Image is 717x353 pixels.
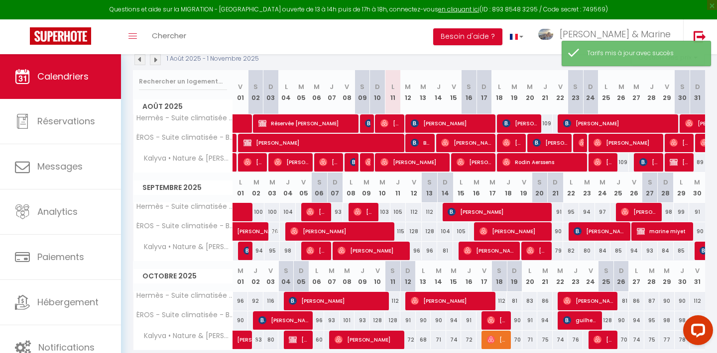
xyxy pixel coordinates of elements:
span: [PERSON_NAME] [274,153,310,172]
span: [PERSON_NAME] [526,241,547,260]
div: 84 [595,242,611,260]
abbr: J [467,266,471,275]
th: 16 [461,70,477,114]
th: 21 [537,261,553,291]
th: 11 [390,173,406,203]
th: 23 [568,70,584,114]
th: 24 [583,261,598,291]
div: 104 [280,203,296,221]
th: 02 [248,173,264,203]
abbr: D [268,82,273,91]
th: 05 [294,261,309,291]
span: Septembre 2025 [133,180,233,195]
th: 10 [370,261,385,291]
span: Rodin Aerssens [502,153,585,172]
th: 20 [532,173,548,203]
div: 115 [390,222,406,241]
abbr: J [506,177,510,187]
a: [PERSON_NAME] [233,331,248,350]
abbr: S [604,266,608,275]
img: ... [538,29,553,40]
th: 14 [437,173,453,203]
span: [PERSON_NAME] [338,241,404,260]
abbr: S [497,266,501,275]
th: 04 [278,70,294,114]
abbr: S [253,82,258,91]
span: [PERSON_NAME] [289,330,309,349]
abbr: V [412,177,416,187]
abbr: L [350,177,353,187]
th: 02 [248,70,263,114]
abbr: L [604,82,607,91]
div: 95 [563,203,579,221]
abbr: V [268,266,273,275]
span: [PERSON_NAME] [306,202,327,221]
div: 96 [406,242,422,260]
abbr: V [452,82,456,91]
th: 03 [263,70,279,114]
abbr: V [665,82,669,91]
div: Tarifs mis à jour avec succès [587,49,701,58]
th: 03 [263,261,279,291]
th: 29 [674,173,690,203]
th: 17 [477,70,492,114]
span: [PERSON_NAME] [380,114,401,133]
abbr: M [298,82,304,91]
span: [PERSON_NAME] [365,153,370,172]
span: [PERSON_NAME] & Marine [560,28,671,40]
span: [PERSON_NAME] [335,330,401,349]
th: 23 [579,173,595,203]
span: [PERSON_NAME] [502,133,523,152]
abbr: M [363,177,369,187]
th: 19 [507,70,522,114]
abbr: V [375,266,380,275]
div: 94 [248,242,264,260]
span: [PERSON_NAME] [464,241,515,260]
th: 04 [280,173,296,203]
th: 03 [264,173,280,203]
span: [PERSON_NAME] [621,202,657,221]
button: Besoin d'aide ? [433,28,502,45]
abbr: D [588,82,593,91]
div: 99 [674,203,690,221]
div: 82 [563,242,579,260]
abbr: M [405,82,411,91]
abbr: L [680,177,683,187]
th: 26 [613,70,629,114]
th: 18 [500,173,516,203]
abbr: M [557,266,563,275]
abbr: S [680,82,685,91]
th: 10 [374,173,390,203]
abbr: J [330,82,334,91]
th: 14 [431,261,446,291]
th: 25 [598,261,614,291]
span: [PERSON_NAME] [441,133,492,152]
span: [PERSON_NAME] [243,241,248,260]
th: 13 [416,70,431,114]
span: [PERSON_NAME] [502,114,538,133]
abbr: D [481,82,486,91]
abbr: S [317,177,322,187]
abbr: D [553,177,558,187]
abbr: D [443,177,448,187]
div: 79 [548,242,564,260]
th: 06 [309,70,324,114]
div: 93 [327,203,343,221]
abbr: J [396,177,400,187]
th: 11 [385,261,400,291]
th: 11 [385,70,400,114]
th: 15 [446,70,462,114]
th: 14 [431,70,446,114]
span: [PERSON_NAME] [411,291,493,310]
th: 22 [553,70,568,114]
abbr: M [694,177,700,187]
th: 07 [327,173,343,203]
th: 20 [522,261,538,291]
th: 12 [400,70,416,114]
span: [PERSON_NAME] [563,114,676,133]
span: [PERSON_NAME] [594,133,660,152]
th: 21 [537,70,553,114]
th: 28 [658,173,674,203]
abbr: L [391,82,394,91]
a: [PERSON_NAME] [233,222,249,241]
